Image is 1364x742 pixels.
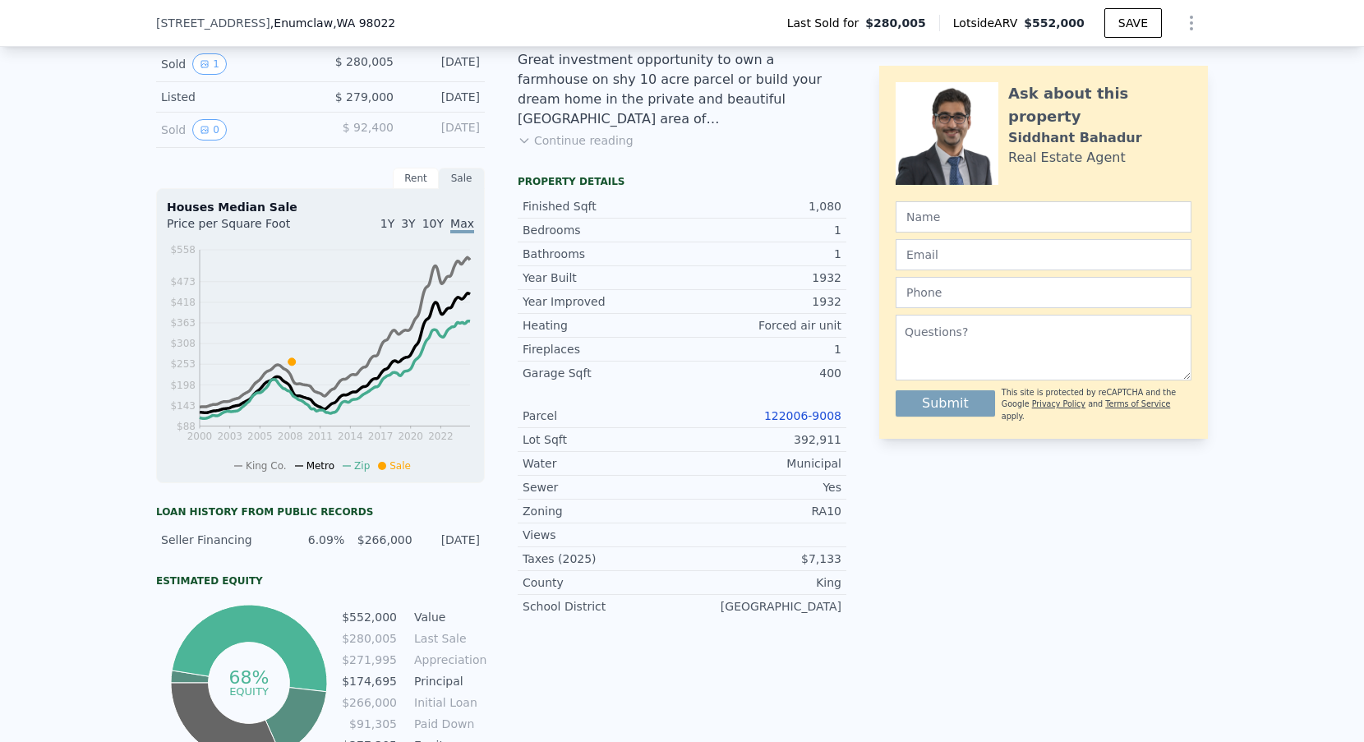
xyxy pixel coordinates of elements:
input: Name [896,201,1191,233]
div: 1 [682,222,841,238]
div: Finished Sqft [523,198,682,214]
div: 392,911 [682,431,841,448]
button: Submit [896,390,995,417]
tspan: $143 [170,400,196,412]
span: $ 92,400 [343,121,394,134]
a: Privacy Policy [1032,399,1085,408]
div: Great investment opportunity to own a farmhouse on shy 10 acre parcel or build your dream home in... [518,50,846,129]
div: Sale [439,168,485,189]
span: 1Y [380,217,394,230]
a: 122006-9008 [764,409,841,422]
tspan: 2011 [307,431,333,442]
div: School District [523,598,682,615]
span: Lotside ARV [953,15,1024,31]
span: Last Sold for [787,15,866,31]
div: 1932 [682,293,841,310]
div: Zoning [523,503,682,519]
button: SAVE [1104,8,1162,38]
div: [DATE] [407,53,480,75]
div: Municipal [682,455,841,472]
div: Garage Sqft [523,365,682,381]
div: [DATE] [407,89,480,105]
td: Paid Down [411,715,485,733]
tspan: $558 [170,244,196,256]
tspan: 2008 [278,431,303,442]
tspan: 2017 [368,431,394,442]
tspan: $473 [170,276,196,288]
div: 1,080 [682,198,841,214]
span: $ 279,000 [335,90,394,104]
span: $ 280,005 [335,55,394,68]
button: View historical data [192,119,227,141]
div: Year Built [523,270,682,286]
div: Lot Sqft [523,431,682,448]
div: Listed [161,89,307,105]
div: $7,133 [682,551,841,567]
div: Estimated Equity [156,574,485,588]
div: 1 [682,341,841,357]
div: Sold [161,119,307,141]
td: Appreciation [411,651,485,669]
td: $271,995 [341,651,398,669]
div: King [682,574,841,591]
div: 6.09% [287,532,344,548]
div: Forced air unit [682,317,841,334]
td: $280,005 [341,629,398,648]
span: $552,000 [1024,16,1085,30]
tspan: 68% [228,667,269,688]
tspan: $363 [170,317,196,329]
td: $91,305 [341,715,398,733]
input: Email [896,239,1191,270]
div: Seller Financing [161,532,277,548]
span: 3Y [401,217,415,230]
button: Show Options [1175,7,1208,39]
span: $280,005 [865,15,926,31]
span: 10Y [422,217,444,230]
div: Real Estate Agent [1008,148,1126,168]
tspan: 2020 [398,431,423,442]
div: [DATE] [407,119,480,141]
tspan: $253 [170,358,196,370]
span: Sale [389,460,411,472]
tspan: equity [229,684,269,697]
tspan: 2003 [217,431,242,442]
div: Sold [161,53,307,75]
div: Houses Median Sale [167,199,474,215]
div: Sewer [523,479,682,495]
div: Price per Square Foot [167,215,320,242]
tspan: 2005 [247,431,273,442]
div: 400 [682,365,841,381]
span: , Enumclaw [270,15,395,31]
tspan: 2000 [187,431,213,442]
div: Bathrooms [523,246,682,262]
div: Parcel [523,408,682,424]
div: Water [523,455,682,472]
div: 1 [682,246,841,262]
div: [DATE] [422,532,480,548]
div: Rent [393,168,439,189]
td: Last Sale [411,629,485,648]
tspan: $308 [170,338,196,349]
div: [GEOGRAPHIC_DATA] [682,598,841,615]
tspan: 2022 [428,431,454,442]
div: Yes [682,479,841,495]
span: Max [450,217,474,233]
input: Phone [896,277,1191,308]
div: Heating [523,317,682,334]
tspan: $198 [170,380,196,391]
span: Zip [354,460,370,472]
td: Value [411,608,485,626]
button: View historical data [192,53,227,75]
span: Metro [306,460,334,472]
tspan: $88 [177,421,196,432]
td: Principal [411,672,485,690]
tspan: 2014 [338,431,363,442]
td: $552,000 [341,608,398,626]
span: King Co. [246,460,287,472]
td: $266,000 [341,694,398,712]
a: Terms of Service [1105,399,1170,408]
div: Loan history from public records [156,505,485,518]
div: This site is protected by reCAPTCHA and the Google and apply. [1002,387,1191,422]
span: , WA 98022 [333,16,395,30]
span: [STREET_ADDRESS] [156,15,270,31]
